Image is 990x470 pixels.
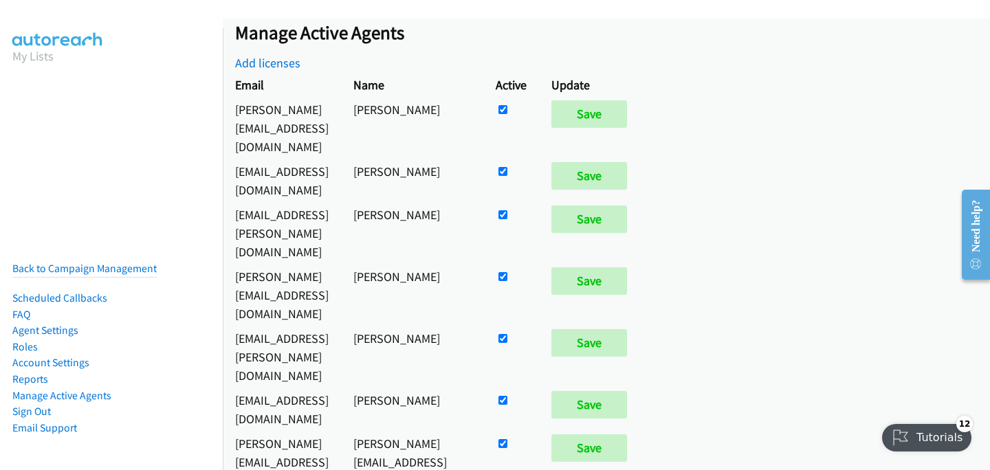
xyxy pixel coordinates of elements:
th: Update [539,72,646,97]
a: Manage Active Agents [12,389,111,402]
a: Account Settings [12,356,89,369]
input: Save [551,100,627,128]
input: Save [551,267,627,295]
td: [EMAIL_ADDRESS][DOMAIN_NAME] [223,388,341,431]
a: Roles [12,340,38,353]
td: [PERSON_NAME][EMAIL_ADDRESS][DOMAIN_NAME] [223,97,341,159]
input: Save [551,205,627,233]
input: Save [551,391,627,418]
td: [PERSON_NAME] [341,159,483,202]
th: Name [341,72,483,97]
a: Scheduled Callbacks [12,291,107,304]
h2: Manage Active Agents [235,21,990,45]
td: [PERSON_NAME] [341,388,483,431]
td: [EMAIL_ADDRESS][PERSON_NAME][DOMAIN_NAME] [223,202,341,264]
input: Save [551,162,627,190]
a: Add licenses [235,55,300,71]
td: [PERSON_NAME] [341,97,483,159]
td: [PERSON_NAME] [341,202,483,264]
td: [PERSON_NAME] [341,326,483,388]
a: Back to Campaign Management [12,262,157,275]
a: Email Support [12,421,77,434]
a: Agent Settings [12,324,78,337]
a: Reports [12,372,48,385]
iframe: Resource Center [951,180,990,289]
td: [EMAIL_ADDRESS][DOMAIN_NAME] [223,159,341,202]
td: [PERSON_NAME][EMAIL_ADDRESS][DOMAIN_NAME] [223,264,341,326]
th: Email [223,72,341,97]
td: [PERSON_NAME] [341,264,483,326]
a: My Lists [12,48,54,64]
a: Sign Out [12,405,51,418]
a: FAQ [12,308,30,321]
td: [EMAIL_ADDRESS][PERSON_NAME][DOMAIN_NAME] [223,326,341,388]
input: Save [551,329,627,357]
iframe: Checklist [874,410,980,460]
th: Active [483,72,539,97]
input: Save [551,434,627,462]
